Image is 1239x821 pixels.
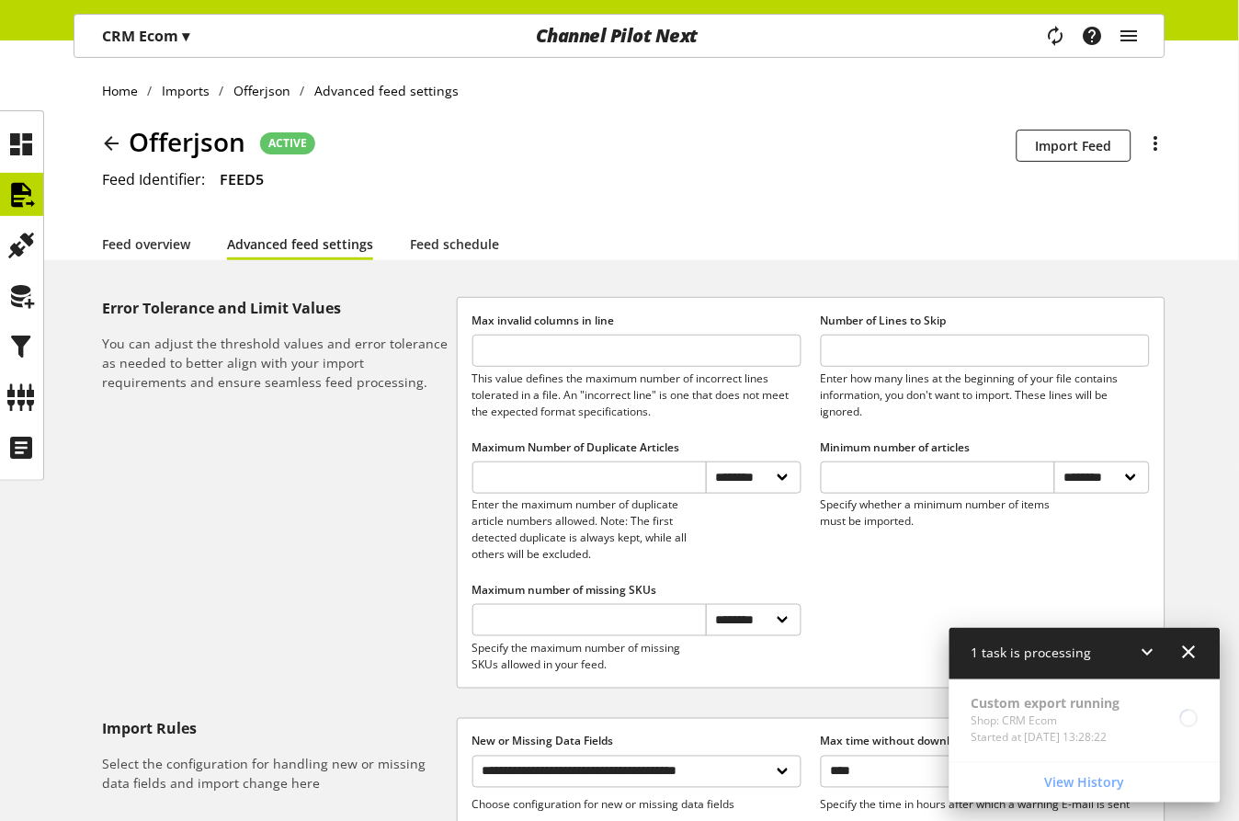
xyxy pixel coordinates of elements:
[821,313,1150,329] label: Number of Lines to Skip
[821,797,1150,814] p: Specify the time in hours after which a warning E-mail is sent
[821,496,1055,530] p: Specify whether a minimum number of items must be imported.
[74,14,1165,58] nav: main navigation
[227,234,373,254] a: Advanced feed settings
[220,169,264,189] span: FEED5
[472,371,801,420] p: This value defines the maximum number of incorrect lines tolerated in a file. An "incorrect line"...
[153,81,220,100] a: Imports
[953,767,1217,799] a: View History
[472,582,801,599] label: Maximum number of missing SKUs
[224,81,301,100] a: Offerjson
[472,496,707,563] p: Enter the maximum number of duplicate article numbers allowed. Note: The first detected duplicate...
[821,734,1150,750] label: Max time without download change
[102,755,449,793] h6: Select the configuration for handling new or missing data fields and import change here
[410,234,499,254] a: Feed schedule
[1017,130,1131,162] button: Import Feed
[472,797,801,814] p: Choose configuration for new or missing data fields
[102,297,449,319] h5: Error Tolerance and Limit Values
[102,334,449,392] h6: You can adjust the threshold values and error tolerance as needed to better align with your impor...
[1036,136,1112,155] span: Import Feed
[233,81,290,100] span: Offerjson
[821,439,1150,456] label: Minimum number of articles
[102,718,449,740] h5: Import Rules
[472,640,707,673] p: Specify the maximum number of missing SKUs allowed in your feed.
[102,25,189,47] p: CRM Ecom
[472,734,801,750] label: New or Missing Data Fields
[102,234,190,254] a: Feed overview
[102,81,148,100] a: Home
[1045,773,1125,792] span: View History
[129,122,245,161] span: Offerjson
[821,371,1150,420] p: Enter how many lines at the beginning of your file contains information, you don't want to import...
[472,313,801,329] label: Max invalid columns in line
[268,135,307,152] span: ACTIVE
[102,169,205,189] span: Feed Identifier:
[182,26,189,46] span: ▾
[972,644,1092,661] span: 1 task is processing
[472,439,801,456] label: Maximum Number of Duplicate Articles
